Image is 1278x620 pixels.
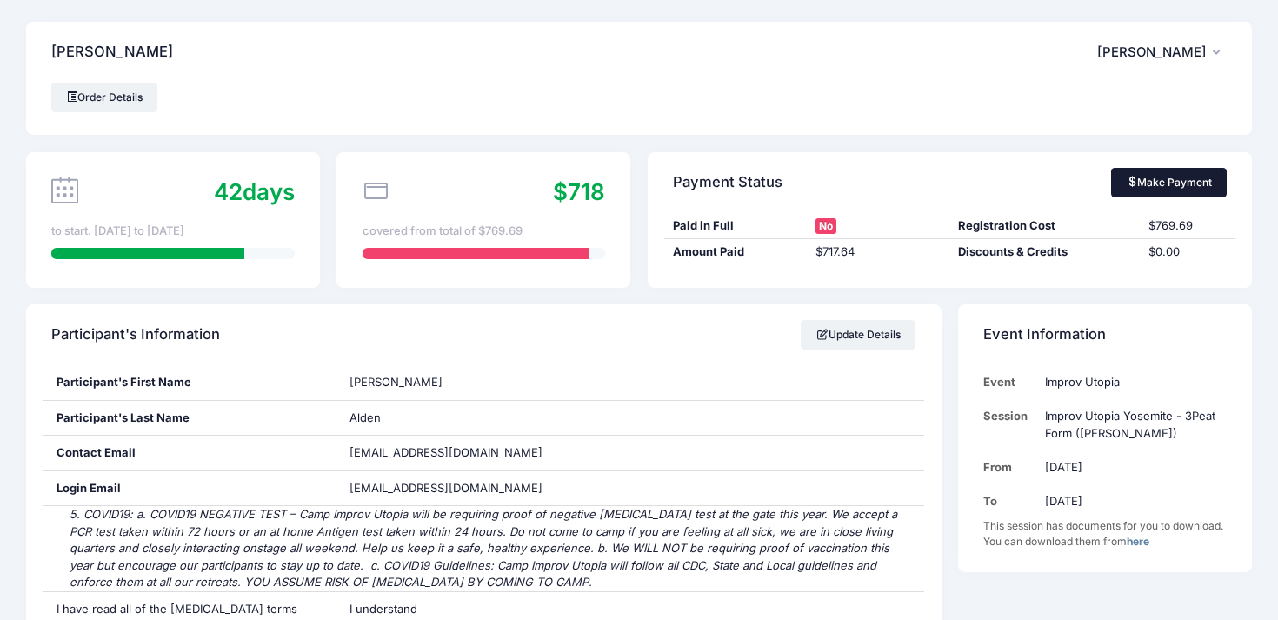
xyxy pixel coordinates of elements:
[1097,44,1207,60] span: [PERSON_NAME]
[51,310,220,360] h4: Participant's Information
[1140,243,1235,261] div: $0.00
[349,445,542,459] span: [EMAIL_ADDRESS][DOMAIN_NAME]
[983,310,1106,360] h4: Event Information
[1036,399,1227,450] td: Improv Utopia Yosemite - 3Peat Form ([PERSON_NAME])
[51,28,173,77] h4: [PERSON_NAME]
[553,178,605,205] span: $718
[1127,535,1149,548] a: here
[51,223,294,240] div: to start. [DATE] to [DATE]
[664,243,807,261] div: Amount Paid
[43,471,337,506] div: Login Email
[43,506,925,591] div: 5. COVID19: a. COVID19 NEGATIVE TEST – Camp Improv Utopia will be requiring proof of negative [ME...
[815,218,836,234] span: No
[983,450,1036,484] td: From
[1111,168,1227,197] a: Make Payment
[949,217,1140,235] div: Registration Cost
[1036,450,1227,484] td: [DATE]
[214,178,243,205] span: 42
[43,436,337,470] div: Contact Email
[349,480,567,497] span: [EMAIL_ADDRESS][DOMAIN_NAME]
[1097,32,1227,72] button: [PERSON_NAME]
[43,401,337,436] div: Participant's Last Name
[1036,365,1227,399] td: Improv Utopia
[983,518,1226,550] div: This session has documents for you to download. You can download them from
[801,320,916,350] a: Update Details
[1036,484,1227,518] td: [DATE]
[51,83,157,112] a: Order Details
[349,602,417,616] span: I understand
[664,217,807,235] div: Paid in Full
[807,243,949,261] div: $717.64
[1140,217,1235,235] div: $769.69
[983,365,1036,399] td: Event
[214,175,295,209] div: days
[983,399,1036,450] td: Session
[673,157,782,207] h4: Payment Status
[363,223,605,240] div: covered from total of $769.69
[983,484,1036,518] td: To
[949,243,1140,261] div: Discounts & Credits
[349,375,443,389] span: [PERSON_NAME]
[43,365,337,400] div: Participant's First Name
[349,410,381,424] span: Alden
